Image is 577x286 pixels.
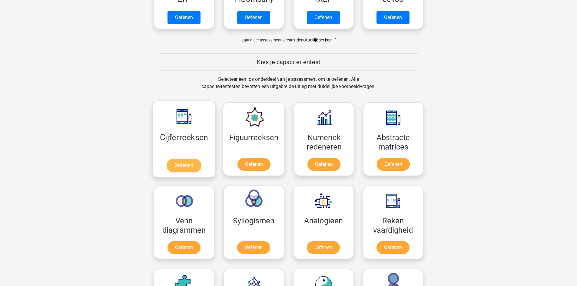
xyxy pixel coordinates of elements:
a: Oefenen [167,11,201,24]
a: Oefenen [237,158,270,171]
a: Oefenen [307,241,340,254]
div: of [149,31,428,44]
div: Selecteer een los onderdeel van je assessment om te oefenen. Alle capaciteitentesten bevatten een... [196,76,381,97]
span: Laat meer assessmentbureaus zien [242,38,303,42]
a: Bekijk per bedrijf [308,38,336,42]
a: Oefenen [167,159,201,172]
a: Oefenen [307,158,340,171]
a: Oefenen [237,241,270,254]
a: Oefenen [237,11,270,24]
a: Oefenen [376,11,410,24]
a: Oefenen [377,158,410,171]
a: Oefenen [307,11,340,24]
a: Oefenen [167,241,201,254]
a: Oefenen [376,241,410,254]
h5: Kies je capaciteitentest [159,58,418,66]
